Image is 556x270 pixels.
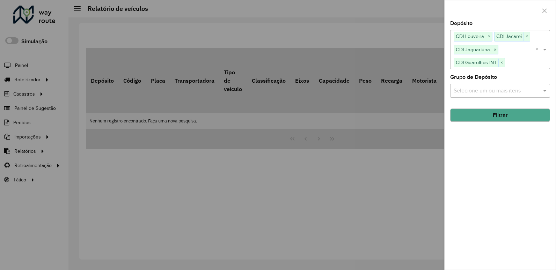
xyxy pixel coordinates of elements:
label: Grupo de Depósito [450,73,497,81]
label: Depósito [450,19,473,28]
span: × [486,32,492,41]
span: CDI Jacareí [495,32,524,40]
span: Clear all [535,45,541,54]
span: × [492,46,498,54]
span: × [498,59,505,67]
span: × [524,32,530,41]
span: CDI Jaguariúna [454,45,492,54]
button: Filtrar [450,108,550,122]
span: CDI Louveira [454,32,486,40]
span: CDI Guarulhos INT [454,58,498,67]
